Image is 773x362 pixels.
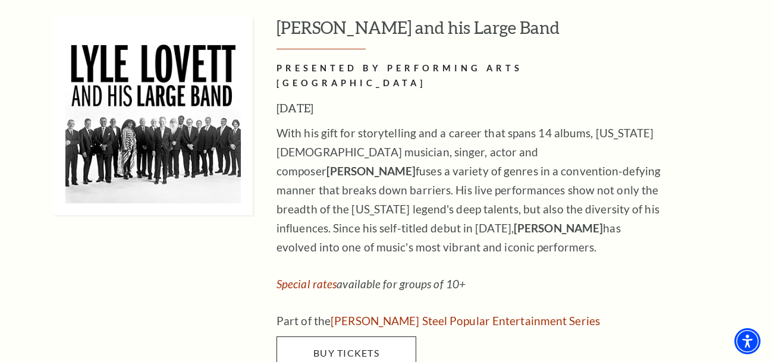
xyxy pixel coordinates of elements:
span: With his gift for storytelling and a career that spans 14 albums, [US_STATE][DEMOGRAPHIC_DATA] mu... [276,126,661,254]
div: Accessibility Menu [734,328,761,354]
a: Irwin Steel Popular Entertainment Series - open in a new tab [331,314,600,328]
strong: [PERSON_NAME] [514,221,603,235]
em: available for groups of 10+ [276,277,466,291]
h3: [DATE] [276,99,663,118]
img: Lyle Lovett and his Large Band [54,16,253,215]
p: Part of the [276,311,663,330]
h3: [PERSON_NAME] and his Large Band [276,16,755,50]
strong: [PERSON_NAME] [326,164,416,178]
span: Buy Tickets [313,347,379,358]
a: Special rates [276,277,337,291]
h2: PRESENTED BY PERFORMING ARTS [GEOGRAPHIC_DATA] [276,61,663,91]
